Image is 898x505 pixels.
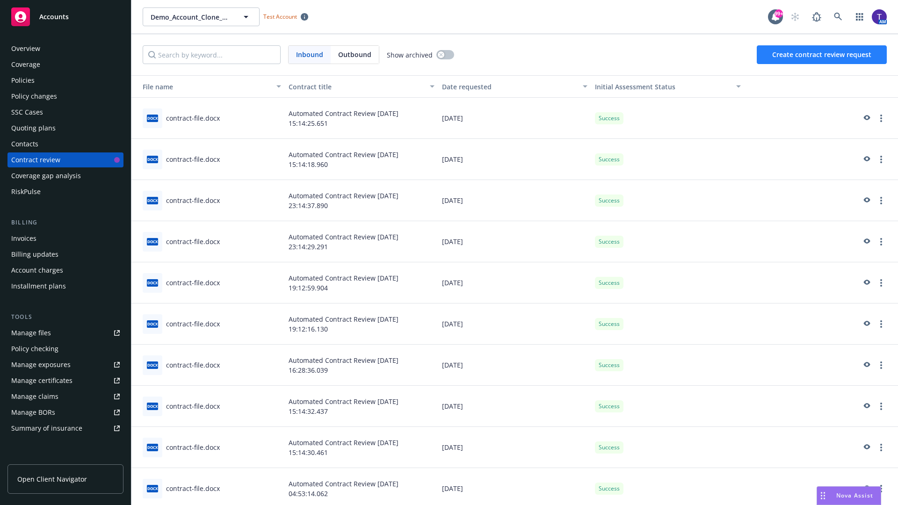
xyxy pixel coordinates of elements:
[147,279,158,286] span: docx
[11,389,58,404] div: Manage claims
[7,121,123,136] a: Quoting plans
[438,221,592,262] div: [DATE]
[861,401,872,412] a: preview
[143,7,260,26] button: Demo_Account_Clone_QA_CR_Tests_Prospect
[7,168,123,183] a: Coverage gap analysis
[166,319,220,329] div: contract-file.docx
[599,238,620,246] span: Success
[438,386,592,427] div: [DATE]
[147,156,158,163] span: docx
[442,82,578,92] div: Date requested
[817,486,881,505] button: Nova Assist
[11,421,82,436] div: Summary of insurance
[861,113,872,124] a: preview
[595,82,675,91] span: Initial Assessment Status
[599,484,620,493] span: Success
[11,41,40,56] div: Overview
[17,474,87,484] span: Open Client Navigator
[861,195,872,206] a: preview
[876,154,887,165] a: more
[599,279,620,287] span: Success
[876,236,887,247] a: more
[331,46,379,64] span: Outbound
[135,82,271,92] div: File name
[7,312,123,322] div: Tools
[438,303,592,345] div: [DATE]
[285,262,438,303] div: Automated Contract Review [DATE] 19:12:59.904
[876,318,887,330] a: more
[438,345,592,386] div: [DATE]
[166,195,220,205] div: contract-file.docx
[7,137,123,151] a: Contacts
[7,247,123,262] a: Billing updates
[289,82,424,92] div: Contract title
[861,360,872,371] a: preview
[11,121,56,136] div: Quoting plans
[7,373,123,388] a: Manage certificates
[7,341,123,356] a: Policy checking
[861,318,872,330] a: preview
[147,485,158,492] span: docx
[599,443,620,452] span: Success
[861,277,872,289] a: preview
[775,9,783,18] div: 99+
[876,442,887,453] a: more
[876,195,887,206] a: more
[151,12,232,22] span: Demo_Account_Clone_QA_CR_Tests_Prospect
[807,7,826,26] a: Report a Bug
[147,197,158,204] span: docx
[285,98,438,139] div: Automated Contract Review [DATE] 15:14:25.651
[7,357,123,372] a: Manage exposures
[7,105,123,120] a: SSC Cases
[876,401,887,412] a: more
[7,41,123,56] a: Overview
[11,279,66,294] div: Installment plans
[7,57,123,72] a: Coverage
[143,45,281,64] input: Search by keyword...
[166,113,220,123] div: contract-file.docx
[11,373,72,388] div: Manage certificates
[285,139,438,180] div: Automated Contract Review [DATE] 15:14:18.960
[166,237,220,246] div: contract-file.docx
[285,75,438,98] button: Contract title
[285,427,438,468] div: Automated Contract Review [DATE] 15:14:30.461
[7,89,123,104] a: Policy changes
[850,7,869,26] a: Switch app
[11,405,55,420] div: Manage BORs
[876,113,887,124] a: more
[836,491,873,499] span: Nova Assist
[7,405,123,420] a: Manage BORs
[263,13,297,21] span: Test Account
[595,82,731,92] div: Toggle SortBy
[285,303,438,345] div: Automated Contract Review [DATE] 19:12:16.130
[829,7,847,26] a: Search
[39,13,69,21] span: Accounts
[285,221,438,262] div: Automated Contract Review [DATE] 23:14:29.291
[7,325,123,340] a: Manage files
[166,483,220,493] div: contract-file.docx
[11,231,36,246] div: Invoices
[7,263,123,278] a: Account charges
[11,247,58,262] div: Billing updates
[147,238,158,245] span: docx
[861,236,872,247] a: preview
[7,389,123,404] a: Manage claims
[285,386,438,427] div: Automated Contract Review [DATE] 15:14:32.437
[338,50,371,59] span: Outbound
[285,180,438,221] div: Automated Contract Review [DATE] 23:14:37.890
[147,403,158,410] span: docx
[285,345,438,386] div: Automated Contract Review [DATE] 16:28:36.039
[876,483,887,494] a: more
[387,50,433,60] span: Show archived
[438,139,592,180] div: [DATE]
[438,98,592,139] div: [DATE]
[861,442,872,453] a: preview
[438,180,592,221] div: [DATE]
[166,401,220,411] div: contract-file.docx
[861,154,872,165] a: preview
[166,154,220,164] div: contract-file.docx
[757,45,887,64] button: Create contract review request
[7,73,123,88] a: Policies
[166,442,220,452] div: contract-file.docx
